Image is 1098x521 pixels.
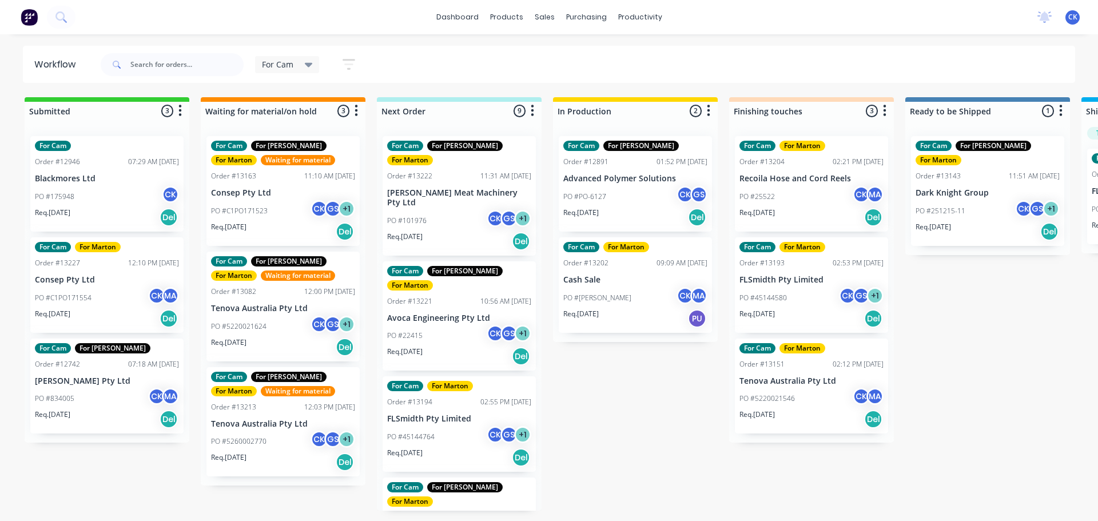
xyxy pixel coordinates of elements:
[739,242,775,252] div: For Cam
[338,200,355,217] div: + 1
[261,271,335,281] div: Waiting for material
[916,141,952,151] div: For Cam
[35,275,179,285] p: Consep Pty Ltd
[866,287,884,304] div: + 1
[735,339,888,434] div: For CamFor MartonOrder #1315102:12 PM [DATE]Tenova Australia Pty LtdPO #5220021546CKMAReq.[DATE]Del
[336,338,354,356] div: Del
[500,426,518,443] div: GS
[387,216,427,226] p: PO #101976
[206,136,360,246] div: For CamFor [PERSON_NAME]For MartonWaiting for materialOrder #1316311:10 AM [DATE]Consep Pty LtdPO...
[387,280,433,291] div: For Marton
[206,252,360,361] div: For CamFor [PERSON_NAME]For MartonWaiting for materialOrder #1308212:00 PM [DATE]Tenova Australia...
[35,309,70,319] p: Req. [DATE]
[387,482,423,492] div: For Cam
[35,174,179,184] p: Blackmores Ltd
[864,309,882,328] div: Del
[311,200,328,217] div: CK
[211,141,247,151] div: For Cam
[75,343,150,353] div: For [PERSON_NAME]
[514,210,531,227] div: + 1
[739,359,785,369] div: Order #13151
[512,232,530,250] div: Del
[427,482,503,492] div: For [PERSON_NAME]
[251,141,327,151] div: For [PERSON_NAME]
[261,386,335,396] div: Waiting for material
[30,136,184,232] div: For CamOrder #1294607:29 AM [DATE]Blackmores LtdPO #175948CKReq.[DATE]Del
[304,402,355,412] div: 12:03 PM [DATE]
[387,331,423,341] p: PO #22415
[35,192,74,202] p: PO #175948
[1029,200,1046,217] div: GS
[336,453,354,471] div: Del
[160,208,178,226] div: Del
[128,258,179,268] div: 12:10 PM [DATE]
[1043,200,1060,217] div: + 1
[211,436,266,447] p: PO #5260002770
[480,296,531,307] div: 10:56 AM [DATE]
[657,258,707,268] div: 09:09 AM [DATE]
[130,53,244,76] input: Search for orders...
[148,388,165,405] div: CK
[427,381,473,391] div: For Marton
[35,359,80,369] div: Order #12742
[739,258,785,268] div: Order #13193
[128,157,179,167] div: 07:29 AM [DATE]
[387,232,423,242] p: Req. [DATE]
[916,171,961,181] div: Order #13143
[866,186,884,203] div: MA
[739,192,775,202] p: PO #25522
[560,9,612,26] div: purchasing
[739,174,884,184] p: Recoila Hose and Cord Reels
[559,136,712,232] div: For CamFor [PERSON_NAME]Order #1289101:52 PM [DATE]Advanced Polymer SolutionsPO #PO-6127CKGSReq.[...
[853,388,870,405] div: CK
[387,432,435,442] p: PO #45144764
[336,222,354,241] div: Del
[1009,171,1060,181] div: 11:51 AM [DATE]
[387,141,423,151] div: For Cam
[911,136,1064,246] div: For CamFor [PERSON_NAME]For MartonOrder #1314311:51 AM [DATE]Dark Knight GroupPO #251215-11CKGS+1...
[1068,12,1077,22] span: CK
[211,287,256,297] div: Order #13082
[563,141,599,151] div: For Cam
[35,242,71,252] div: For Cam
[304,171,355,181] div: 11:10 AM [DATE]
[487,210,504,227] div: CK
[779,141,825,151] div: For Marton
[779,343,825,353] div: For Marton
[211,304,355,313] p: Tenova Australia Pty Ltd
[387,381,423,391] div: For Cam
[563,258,608,268] div: Order #13202
[514,325,531,342] div: + 1
[500,210,518,227] div: GS
[612,9,668,26] div: productivity
[387,171,432,181] div: Order #13222
[916,222,951,232] p: Req. [DATE]
[338,431,355,448] div: + 1
[864,208,882,226] div: Del
[324,200,341,217] div: GS
[603,242,649,252] div: For Marton
[563,293,631,303] p: PO #[PERSON_NAME]
[739,376,884,386] p: Tenova Australia Pty Ltd
[211,155,257,165] div: For Marton
[739,208,775,218] p: Req. [DATE]
[529,9,560,26] div: sales
[128,359,179,369] div: 07:18 AM [DATE]
[211,419,355,429] p: Tenova Australia Pty Ltd
[35,409,70,420] p: Req. [DATE]
[739,343,775,353] div: For Cam
[677,186,694,203] div: CK
[387,188,531,208] p: [PERSON_NAME] Meat Machinery Pty Ltd
[211,222,246,232] p: Req. [DATE]
[487,325,504,342] div: CK
[162,287,179,304] div: MA
[739,309,775,319] p: Req. [DATE]
[563,242,599,252] div: For Cam
[514,426,531,443] div: + 1
[839,287,856,304] div: CK
[739,409,775,420] p: Req. [DATE]
[162,388,179,405] div: MA
[688,309,706,328] div: PU
[487,426,504,443] div: CK
[211,372,247,382] div: For Cam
